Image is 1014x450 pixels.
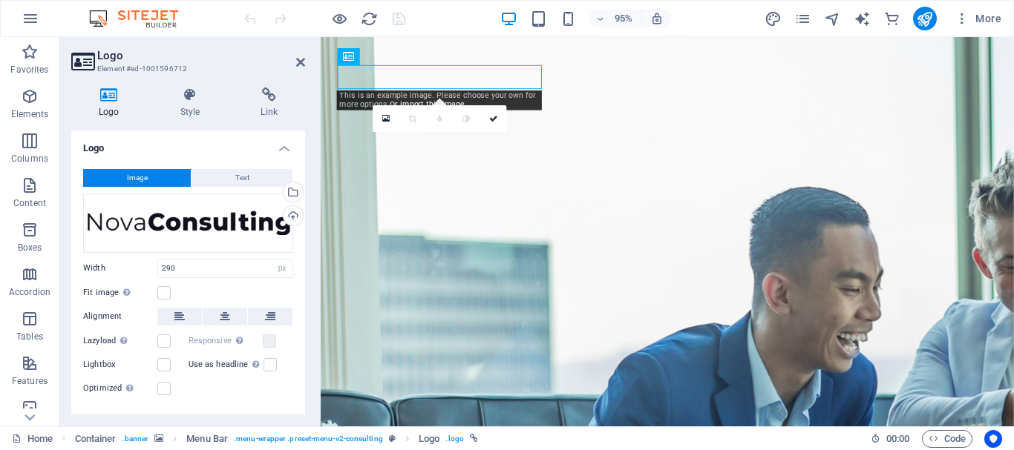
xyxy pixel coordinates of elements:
i: AI Writer [854,10,871,27]
h4: Logo [71,87,153,119]
button: pages [794,10,812,27]
h2: Logo [97,49,305,62]
i: Commerce [883,10,900,27]
button: Usercentrics [984,430,1002,448]
span: Text [235,169,249,187]
a: Crop mode [399,105,426,132]
label: Fit image [83,284,157,302]
img: Editor Logo [85,10,197,27]
p: Accordion [9,286,50,298]
button: design [765,10,782,27]
span: Click to select. Double-click to edit [186,430,228,448]
a: Greyscale [454,105,480,132]
div: This is an example image. Please choose your own for more options. [337,90,542,110]
button: text_generator [854,10,871,27]
button: 95% [589,10,642,27]
h4: Style [153,87,234,119]
div: NovaConsulting-logo-dark.png [83,193,293,253]
a: Click to cancel selection. Double-click to open Pages [12,430,53,448]
label: Responsive [189,332,263,350]
i: On resize automatically adjust zoom level to fit chosen device. [650,12,664,25]
a: Select files from the file manager, stock photos, or upload file(s) [373,105,399,132]
button: navigator [824,10,842,27]
p: Boxes [18,242,42,254]
span: Image [127,169,148,187]
span: Click to select. Double-click to edit [419,430,439,448]
span: . menu-wrapper .preset-menu-v2-consulting [234,430,383,448]
label: Lazyload [83,332,157,350]
h4: Logo [71,130,305,157]
span: Click to select. Double-click to edit [75,430,117,448]
h6: Session time [871,430,910,448]
label: Lightbox [83,356,157,374]
button: More [949,7,1007,30]
button: publish [913,7,937,30]
h6: 95% [612,10,635,27]
p: Content [13,197,46,209]
i: This element is a customizable preset [389,434,396,443]
p: Elements [11,108,49,120]
nav: breadcrumb [75,430,478,448]
h4: Link [233,87,305,119]
i: This element contains a background [154,434,163,443]
label: Optimized [83,380,157,397]
button: Code [922,430,972,448]
i: This element is linked [470,434,478,443]
p: Tables [16,331,43,343]
h4: Text [71,409,305,445]
h3: Element #ed-1001596712 [97,62,275,76]
a: Or import this image [390,99,465,108]
button: commerce [883,10,901,27]
span: More [955,11,1001,26]
p: Features [12,375,48,387]
i: Design (Ctrl+Alt+Y) [765,10,782,27]
span: 00 00 [886,430,909,448]
p: Columns [11,153,48,165]
label: Width [83,264,157,272]
p: Favorites [10,64,48,76]
span: . banner [122,430,148,448]
i: Navigator [824,10,841,27]
i: Reload page [361,10,378,27]
a: Blur [427,105,454,132]
span: : [897,433,899,444]
label: Alignment [83,308,157,325]
span: Code [929,430,966,448]
button: reload [360,10,378,27]
button: Image [83,169,191,187]
button: Text [192,169,292,187]
i: Publish [916,10,933,27]
span: . logo [445,430,463,448]
label: Use as headline [189,356,264,374]
a: Confirm ( Ctrl ⏎ ) [480,105,507,132]
i: Pages (Ctrl+Alt+S) [794,10,811,27]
